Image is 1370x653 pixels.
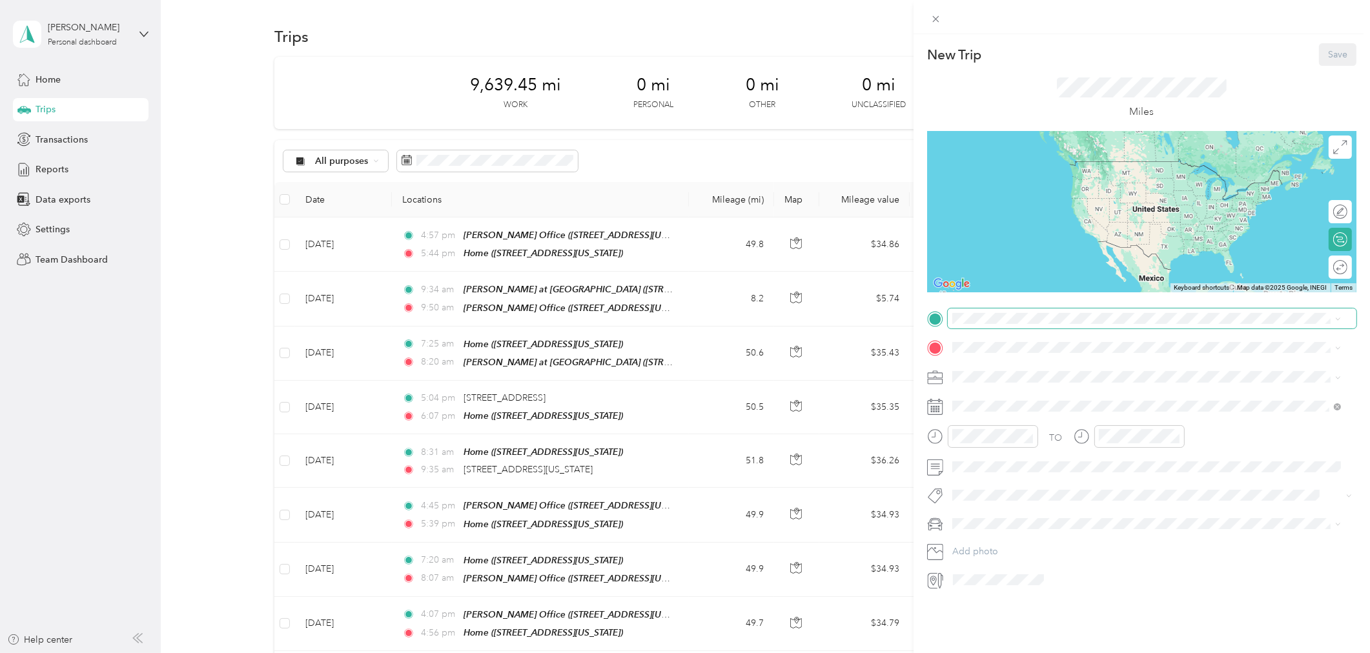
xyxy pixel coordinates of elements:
[1049,431,1062,445] div: TO
[1129,104,1154,120] p: Miles
[927,46,981,64] p: New Trip
[1298,581,1370,653] iframe: Everlance-gr Chat Button Frame
[1237,284,1327,291] span: Map data ©2025 Google, INEGI
[930,276,973,292] a: Open this area in Google Maps (opens a new window)
[1174,283,1229,292] button: Keyboard shortcuts
[948,543,1356,561] button: Add photo
[930,276,973,292] img: Google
